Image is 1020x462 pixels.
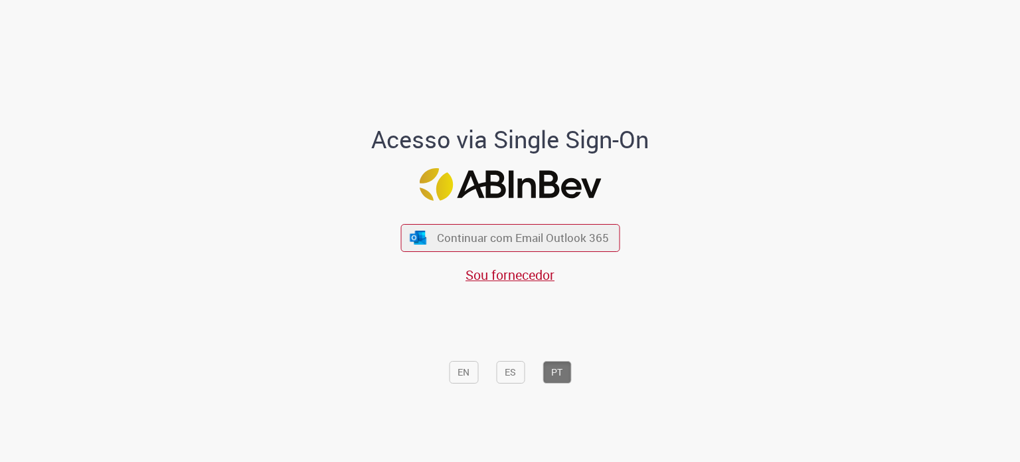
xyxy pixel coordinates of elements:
button: PT [543,361,571,384]
img: Logo ABInBev [419,168,601,201]
button: ES [496,361,525,384]
span: Continuar com Email Outlook 365 [437,230,609,245]
a: Sou fornecedor [466,266,554,284]
button: EN [449,361,478,384]
button: ícone Azure/Microsoft 360 Continuar com Email Outlook 365 [400,224,620,251]
h1: Acesso via Single Sign-On [326,126,695,153]
img: ícone Azure/Microsoft 360 [409,231,428,245]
